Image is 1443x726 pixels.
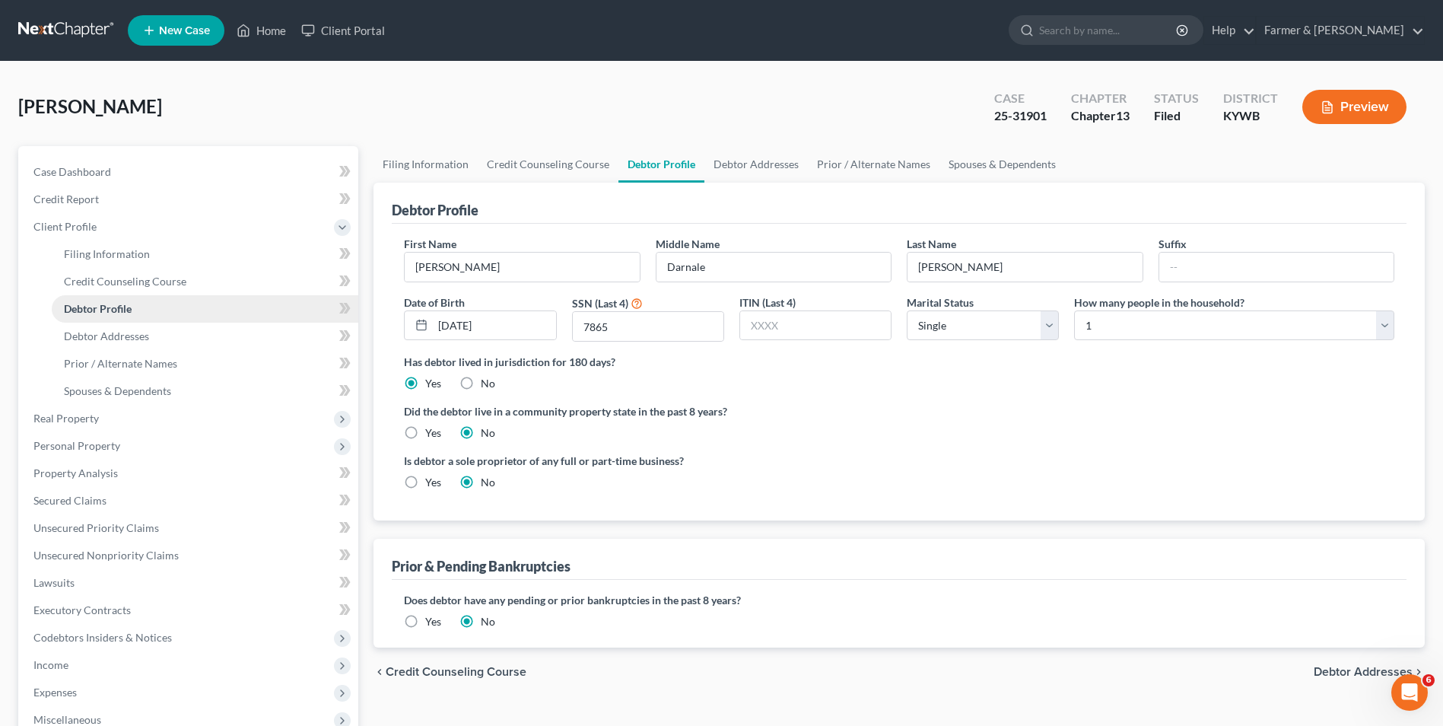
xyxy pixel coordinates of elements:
[1223,107,1278,125] div: KYWB
[52,240,358,268] a: Filing Information
[1074,295,1244,310] label: How many people in the household?
[52,268,358,295] a: Credit Counseling Course
[159,25,210,37] span: New Case
[33,494,106,507] span: Secured Claims
[1302,90,1406,124] button: Preview
[1204,17,1255,44] a: Help
[229,17,294,44] a: Home
[1039,16,1178,44] input: Search by name...
[52,295,358,323] a: Debtor Profile
[425,475,441,490] label: Yes
[425,425,441,441] label: Yes
[33,713,101,726] span: Miscellaneous
[433,311,555,340] input: MM/DD/YYYY
[1314,666,1413,678] span: Debtor Addresses
[1223,90,1278,107] div: District
[1391,674,1428,711] iframe: Intercom live chat
[656,236,720,252] label: Middle Name
[481,425,495,441] label: No
[373,146,478,183] a: Filing Information
[392,201,478,219] div: Debtor Profile
[425,614,441,629] label: Yes
[1159,236,1187,252] label: Suffix
[481,614,495,629] label: No
[52,323,358,350] a: Debtor Addresses
[907,253,1142,282] input: --
[33,686,77,699] span: Expenses
[1257,17,1424,44] a: Farmer & [PERSON_NAME]
[425,376,441,391] label: Yes
[404,236,456,252] label: First Name
[33,658,68,671] span: Income
[21,597,358,624] a: Executory Contracts
[33,631,172,644] span: Codebtors Insiders & Notices
[294,17,393,44] a: Client Portal
[21,569,358,597] a: Lawsuits
[52,377,358,405] a: Spouses & Dependents
[373,666,386,678] i: chevron_left
[1413,666,1425,678] i: chevron_right
[64,384,171,397] span: Spouses & Dependents
[1071,107,1130,125] div: Chapter
[994,107,1047,125] div: 25-31901
[33,576,75,589] span: Lawsuits
[386,666,526,678] span: Credit Counseling Course
[405,253,639,282] input: --
[404,592,1394,608] label: Does debtor have any pending or prior bankruptcies in the past 8 years?
[373,666,526,678] button: chevron_left Credit Counseling Course
[21,514,358,542] a: Unsecured Priority Claims
[994,90,1047,107] div: Case
[404,354,1394,370] label: Has debtor lived in jurisdiction for 180 days?
[808,146,939,183] a: Prior / Alternate Names
[33,220,97,233] span: Client Profile
[740,311,891,340] input: XXXX
[21,487,358,514] a: Secured Claims
[1071,90,1130,107] div: Chapter
[481,376,495,391] label: No
[64,275,186,288] span: Credit Counseling Course
[21,460,358,487] a: Property Analysis
[21,158,358,186] a: Case Dashboard
[1159,253,1394,282] input: --
[1116,108,1130,123] span: 13
[392,557,571,575] div: Prior & Pending Bankruptcies
[52,350,358,377] a: Prior / Alternate Names
[33,549,179,562] span: Unsecured Nonpriority Claims
[704,146,808,183] a: Debtor Addresses
[21,186,358,213] a: Credit Report
[907,295,974,310] label: Marital Status
[33,165,111,178] span: Case Dashboard
[33,466,118,479] span: Property Analysis
[18,95,162,117] span: [PERSON_NAME]
[1314,666,1425,678] button: Debtor Addresses chevron_right
[404,453,892,469] label: Is debtor a sole proprietor of any full or part-time business?
[1422,674,1435,686] span: 6
[656,253,891,282] input: M.I
[21,542,358,569] a: Unsecured Nonpriority Claims
[1154,107,1199,125] div: Filed
[907,236,956,252] label: Last Name
[481,475,495,490] label: No
[64,357,177,370] span: Prior / Alternate Names
[64,247,150,260] span: Filing Information
[1154,90,1199,107] div: Status
[478,146,618,183] a: Credit Counseling Course
[33,521,159,534] span: Unsecured Priority Claims
[33,412,99,425] span: Real Property
[739,295,796,310] label: ITIN (Last 4)
[573,312,723,341] input: XXXX
[404,295,465,310] label: Date of Birth
[404,403,1394,419] label: Did the debtor live in a community property state in the past 8 years?
[33,603,131,616] span: Executory Contracts
[33,439,120,452] span: Personal Property
[33,193,99,205] span: Credit Report
[618,146,704,183] a: Debtor Profile
[64,330,149,342] span: Debtor Addresses
[64,302,132,315] span: Debtor Profile
[939,146,1065,183] a: Spouses & Dependents
[572,295,628,311] label: SSN (Last 4)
